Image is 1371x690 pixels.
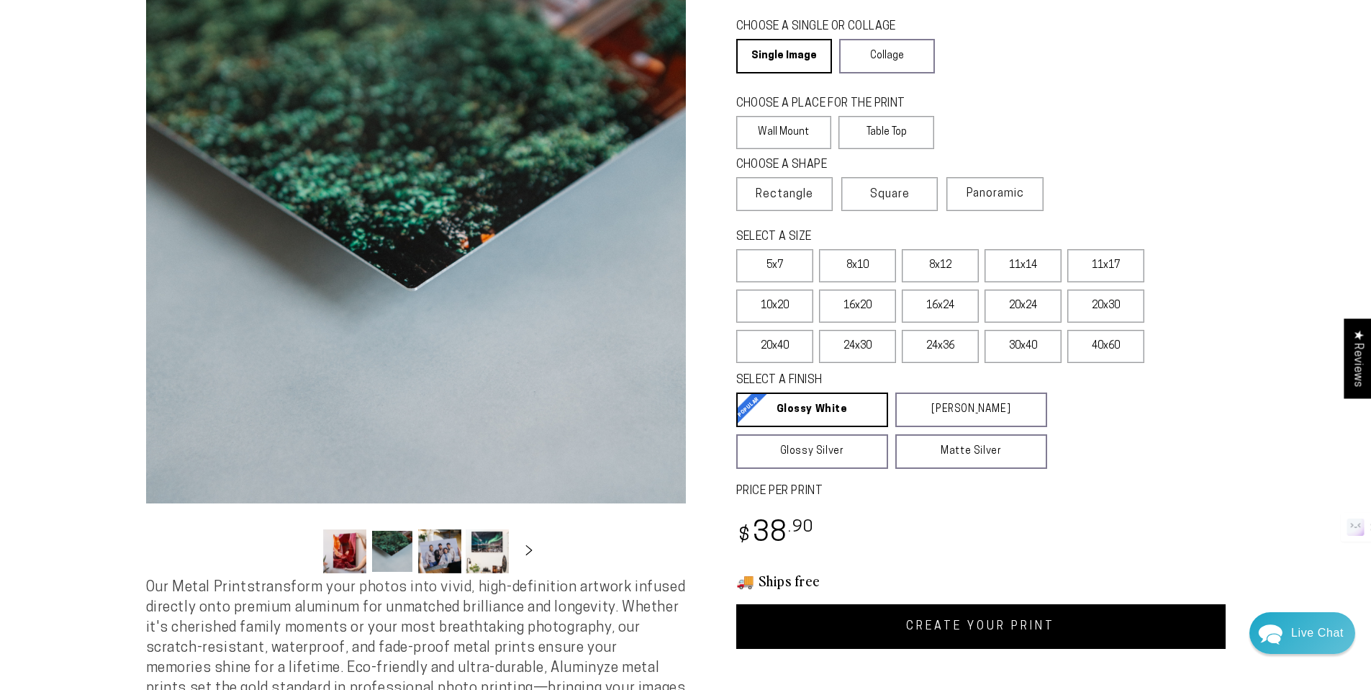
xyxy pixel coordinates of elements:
label: 11x14 [985,249,1062,282]
button: Load image 2 in gallery view [371,529,414,573]
label: 24x30 [819,330,896,363]
label: 20x24 [985,290,1062,323]
legend: CHOOSE A PLACE FOR THE PRINT [736,96,921,112]
label: Table Top [838,116,934,149]
label: PRICE PER PRINT [736,483,1226,500]
legend: CHOOSE A SINGLE OR COLLAGE [736,19,922,35]
a: Single Image [736,39,832,73]
a: Glossy White [736,393,888,427]
button: Load image 4 in gallery view [466,529,509,573]
a: CREATE YOUR PRINT [736,604,1226,649]
h3: 🚚 Ships free [736,571,1226,590]
label: 16x24 [902,290,979,323]
label: 8x12 [902,249,979,282]
span: Rectangle [756,186,813,203]
span: Panoramic [967,188,1024,200]
button: Slide left [287,535,319,567]
label: 8x10 [819,249,896,282]
legend: SELECT A FINISH [736,372,1013,389]
label: 40x60 [1067,330,1144,363]
label: 20x30 [1067,290,1144,323]
label: 20x40 [736,330,813,363]
label: 10x20 [736,290,813,323]
a: [PERSON_NAME] [895,393,1047,427]
sup: .90 [788,519,814,536]
span: $ [738,527,751,546]
span: Square [870,186,910,203]
bdi: 38 [736,520,815,548]
legend: SELECT A SIZE [736,229,1024,246]
legend: CHOOSE A SHAPE [736,157,923,174]
a: Glossy Silver [736,434,888,469]
label: 24x36 [902,330,979,363]
div: Click to open Judge.me floating reviews tab [1344,318,1371,398]
label: 5x7 [736,249,813,282]
label: 11x17 [1067,249,1144,282]
button: Load image 1 in gallery view [323,529,366,573]
label: 16x20 [819,290,896,323]
a: Matte Silver [895,434,1047,469]
a: Collage [839,39,935,73]
button: Slide right [513,535,545,567]
label: Wall Mount [736,116,832,149]
div: Contact Us Directly [1291,612,1344,654]
label: 30x40 [985,330,1062,363]
button: Load image 3 in gallery view [418,529,461,573]
div: Chat widget toggle [1249,612,1355,654]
